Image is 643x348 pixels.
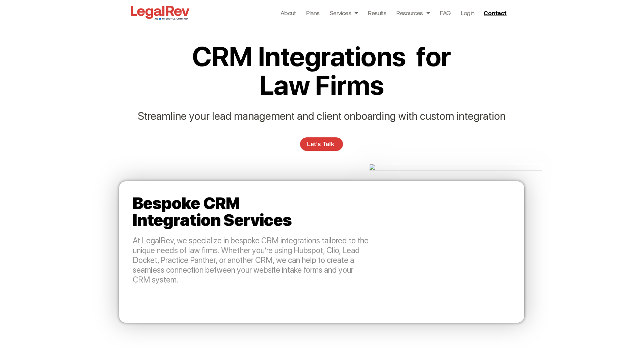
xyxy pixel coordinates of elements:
p: Streamline your lead management and client onboarding with custom integration [119,110,524,123]
a: Results [368,8,386,18]
a: Plans [306,8,320,18]
a: Login [461,8,474,18]
a: Resources [396,8,430,18]
a: Let’s Talk [300,137,343,151]
p: At LegalRev, we specialize in bespoke CRM integrations tailored to the unique needs of law firms.... [133,236,369,285]
span: Let’s Talk [307,141,334,147]
a: Services [330,8,358,18]
a: About [280,8,296,18]
a: Contact [481,7,511,18]
h2: CRM Integrations for Law Firms [186,42,457,100]
a: FAQ [440,8,451,18]
span: Contact [484,10,506,16]
nav: Menu [280,8,475,18]
h2: Bespoke CRM Integration Services [133,195,369,229]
